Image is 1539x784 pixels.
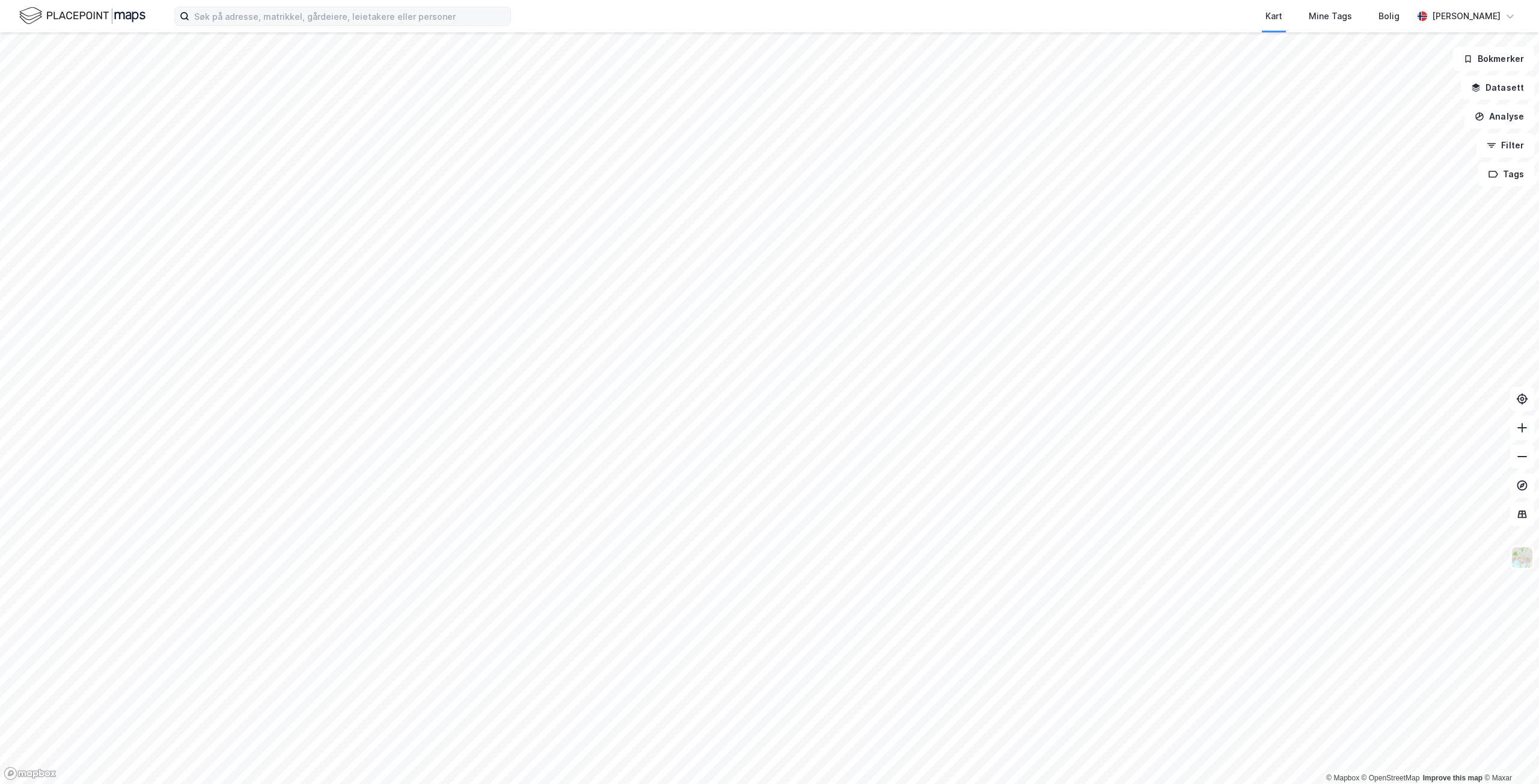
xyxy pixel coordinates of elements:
img: logo.f888ab2527a4732fd821a326f86c7f29.svg [19,5,145,26]
img: Z [1511,546,1534,569]
button: Analyse [1464,105,1534,129]
button: Datasett [1461,76,1534,100]
div: Bolig [1378,9,1400,23]
div: [PERSON_NAME] [1432,9,1501,23]
a: Mapbox homepage [4,767,57,780]
a: Improve this map [1423,774,1482,782]
button: Bokmerker [1453,47,1534,71]
a: Mapbox [1326,774,1359,782]
button: Filter [1476,133,1534,157]
div: Kontrollprogram for chat [1479,726,1539,784]
div: Kart [1265,9,1282,23]
a: OpenStreetMap [1362,774,1420,782]
iframe: Chat Widget [1479,726,1539,784]
button: Tags [1478,162,1534,186]
div: Mine Tags [1309,9,1352,23]
input: Søk på adresse, matrikkel, gårdeiere, leietakere eller personer [189,7,510,25]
